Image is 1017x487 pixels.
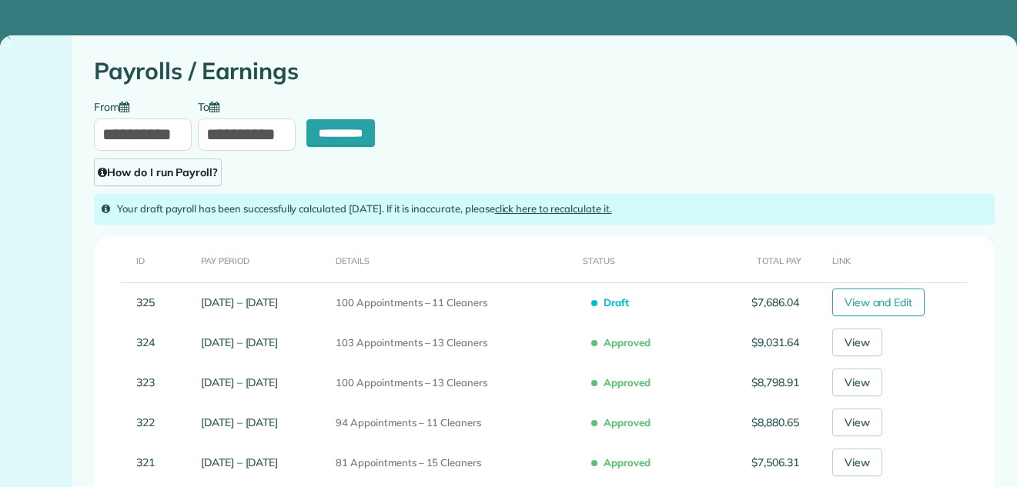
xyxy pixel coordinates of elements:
[832,369,882,396] a: View
[805,236,995,283] th: Link
[832,409,882,436] a: View
[706,442,805,482] td: $7,506.31
[94,442,195,482] td: 321
[330,362,577,402] td: 100 Appointments – 13 Cleaners
[94,402,195,442] td: 322
[94,322,195,362] td: 324
[706,236,805,283] th: Total Pay
[832,329,882,356] a: View
[594,329,657,355] span: Approved
[594,369,657,395] span: Approved
[94,362,195,402] td: 323
[201,375,278,389] a: [DATE] – [DATE]
[201,295,278,309] a: [DATE] – [DATE]
[706,402,805,442] td: $8,880.65
[94,236,195,283] th: ID
[706,362,805,402] td: $8,798.91
[330,402,577,442] td: 94 Appointments – 11 Cleaners
[94,158,222,186] a: How do I run Payroll?
[832,289,925,316] a: View and Edit
[594,449,657,475] span: Approved
[195,236,330,283] th: Pay Period
[201,335,278,349] a: [DATE] – [DATE]
[330,322,577,362] td: 103 Appointments – 13 Cleaners
[94,99,137,112] label: From
[198,99,227,112] label: To
[706,322,805,362] td: $9,031.64
[201,455,278,469] a: [DATE] – [DATE]
[201,415,278,429] a: [DATE] – [DATE]
[330,236,577,283] th: Details
[594,409,657,435] span: Approved
[706,282,805,322] td: $7,686.04
[594,289,635,315] span: Draft
[94,194,995,225] div: Your draft payroll has been successfully calculated [DATE]. If it is inaccurate, please
[330,282,577,322] td: 100 Appointments – 11 Cleaners
[94,282,195,322] td: 325
[94,58,995,84] h1: Payrolls / Earnings
[577,236,706,283] th: Status
[495,202,612,215] a: click here to recalculate it.
[330,442,577,482] td: 81 Appointments – 15 Cleaners
[832,449,882,476] a: View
